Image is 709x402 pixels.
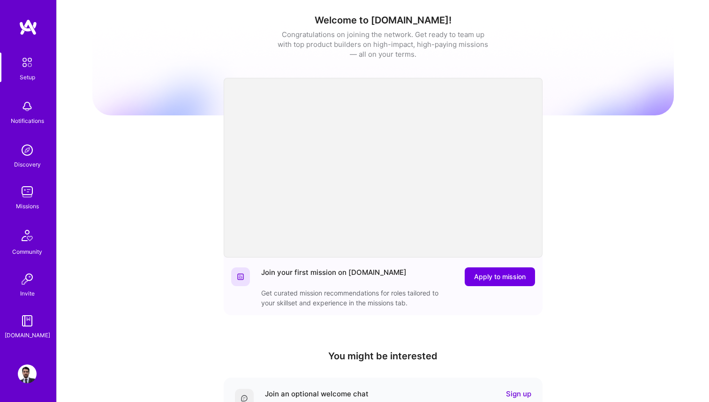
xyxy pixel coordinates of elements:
[16,224,38,247] img: Community
[18,97,37,116] img: bell
[20,288,35,298] div: Invite
[18,270,37,288] img: Invite
[474,272,526,281] span: Apply to mission
[506,389,531,399] a: Sign up
[19,19,38,36] img: logo
[5,330,50,340] div: [DOMAIN_NAME]
[18,141,37,159] img: discovery
[237,273,244,281] img: Website
[20,72,35,82] div: Setup
[17,53,37,72] img: setup
[16,201,39,211] div: Missions
[15,364,39,383] a: User Avatar
[18,364,37,383] img: User Avatar
[224,350,543,362] h4: You might be interested
[261,267,407,286] div: Join your first mission on [DOMAIN_NAME]
[278,30,489,59] div: Congratulations on joining the network. Get ready to team up with top product builders on high-im...
[261,288,449,308] div: Get curated mission recommendations for roles tailored to your skillset and experience in the mis...
[12,247,42,257] div: Community
[92,15,674,26] h1: Welcome to [DOMAIN_NAME]!
[265,389,369,399] div: Join an optional welcome chat
[241,394,248,402] img: Comment
[18,311,37,330] img: guide book
[14,159,41,169] div: Discovery
[465,267,535,286] button: Apply to mission
[18,182,37,201] img: teamwork
[11,116,44,126] div: Notifications
[224,78,543,258] iframe: video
